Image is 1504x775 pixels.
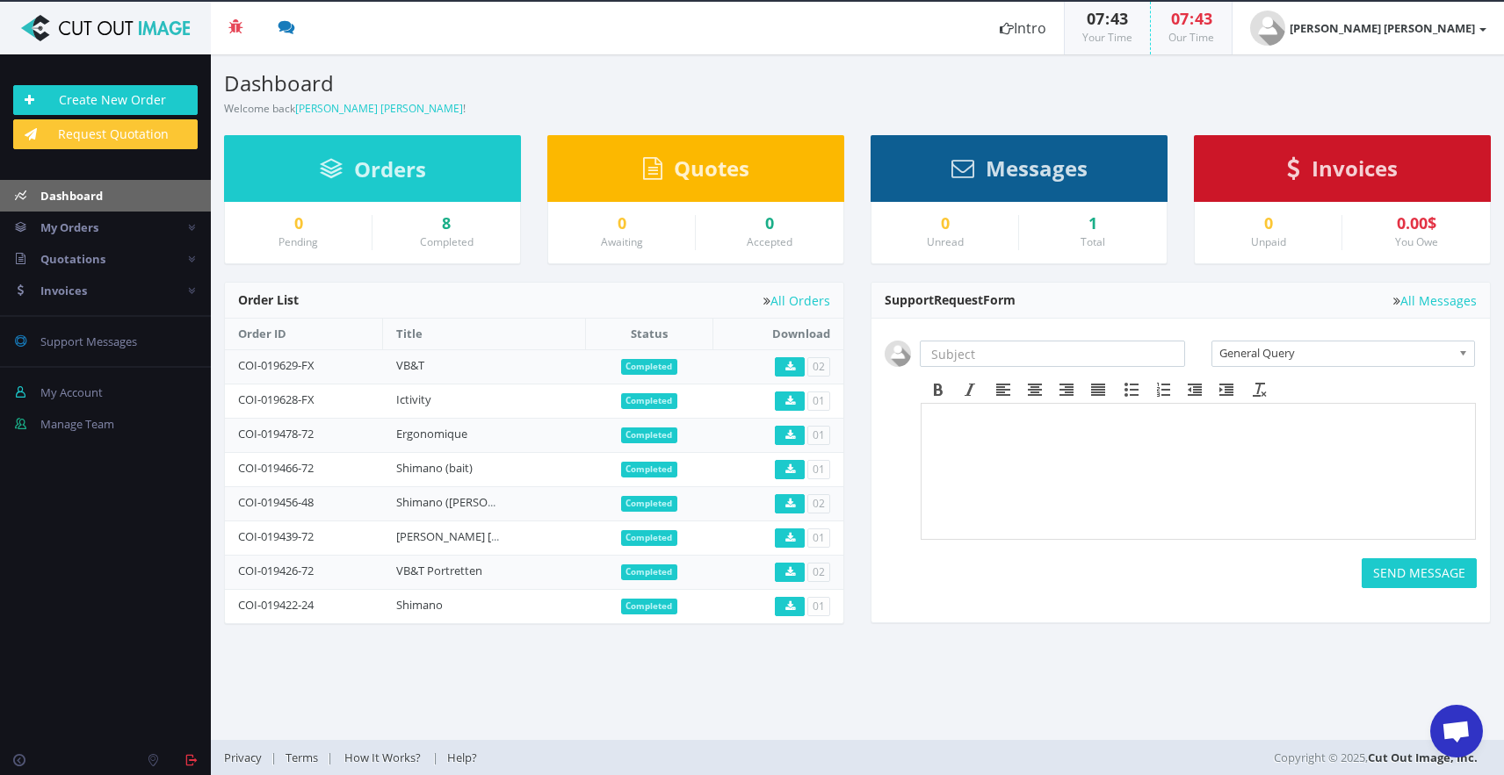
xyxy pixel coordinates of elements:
th: Order ID [225,319,383,349]
img: user_default.jpg [885,341,911,367]
span: Completed [621,427,678,443]
a: 8 [386,215,507,233]
img: Cut Out Image [13,15,198,41]
div: Bullet list [1116,378,1147,401]
span: Manage Team [40,416,114,432]
div: Align left [987,378,1019,401]
div: Numbered list [1147,378,1179,401]
small: You Owe [1395,234,1438,249]
small: Welcome back ! [224,101,466,116]
span: Messages [986,154,1088,183]
a: Request Quotation [13,119,198,149]
a: 0 [238,215,358,233]
div: Decrease indent [1179,378,1211,401]
a: COI-019466-72 [238,460,314,476]
img: user_default.jpg [1250,11,1285,46]
div: Italic [954,378,986,401]
a: Messages [951,164,1088,180]
div: 0.00$ [1356,215,1477,233]
div: Clear formatting [1244,378,1276,401]
a: 0 [709,215,830,233]
a: Shimano [396,597,443,613]
span: 43 [1195,8,1212,29]
span: Completed [621,393,678,409]
div: Align right [1051,378,1082,401]
span: Support Messages [40,334,137,349]
small: Unpaid [1251,234,1286,249]
span: Completed [621,530,678,546]
span: Invoices [40,283,87,298]
div: Increase indent [1211,378,1242,401]
span: Quotations [40,251,105,267]
span: My Orders [40,219,98,235]
a: Intro [982,2,1064,54]
small: Accepted [747,234,792,249]
span: 43 [1110,8,1128,29]
a: Shimano (bait) [396,460,473,476]
small: Completed [420,234,474,249]
button: SEND MESSAGE [1362,558,1477,588]
a: COI-019426-72 [238,563,314,578]
span: Completed [621,564,678,580]
small: Pending [278,234,318,249]
th: Status [585,319,712,349]
input: Subject [920,341,1185,367]
a: Open de chat [1430,705,1483,757]
span: My Account [40,384,103,400]
strong: [PERSON_NAME] [PERSON_NAME] [1290,20,1475,36]
a: Privacy [224,750,271,765]
a: Quotes [643,164,749,180]
small: Your Time [1082,30,1132,45]
a: Ergonomique [396,426,467,441]
small: Total [1081,234,1105,249]
span: Order List [238,291,299,308]
div: 1 [1032,215,1153,233]
a: Create New Order [13,85,198,115]
span: : [1104,8,1110,29]
div: 0 [885,215,1005,233]
a: Cut Out Image, Inc. [1368,750,1478,765]
a: 0 [1208,215,1328,233]
small: Unread [927,234,964,249]
a: COI-019478-72 [238,426,314,441]
small: Our Time [1168,30,1214,45]
a: VB&T Portretten [396,563,482,578]
span: Quotes [674,154,749,183]
span: Completed [621,599,678,614]
a: All Orders [763,294,830,307]
span: Dashboard [40,188,103,204]
a: COI-019629-FX [238,357,315,373]
div: Bold [922,378,954,401]
span: : [1189,8,1195,29]
h3: Dashboard [224,72,844,95]
a: [PERSON_NAME] [PERSON_NAME] [1233,2,1504,54]
div: | | | [224,740,1068,775]
a: COI-019456-48 [238,494,314,510]
small: Awaiting [601,234,643,249]
a: Terms [277,750,327,765]
span: Completed [621,462,678,477]
a: COI-019422-24 [238,597,314,613]
span: 07 [1171,8,1189,29]
iframe: Rich Text Area. Press ALT-F9 for menu. Press ALT-F10 for toolbar. Press ALT-0 for help [922,404,1475,539]
span: Invoices [1312,154,1398,183]
span: 07 [1087,8,1104,29]
th: Title [383,319,585,349]
div: Justify [1082,378,1114,401]
span: Orders [354,154,426,183]
a: [PERSON_NAME] [PERSON_NAME] [396,528,576,544]
a: COI-019439-72 [238,528,314,544]
a: 0 [561,215,682,233]
span: Completed [621,359,678,375]
a: [PERSON_NAME] [PERSON_NAME] [295,101,463,116]
a: Shimano ([PERSON_NAME]-brillen) [396,494,577,510]
th: Download [713,319,843,349]
a: VB&T [396,357,424,373]
span: Support Form [885,291,1016,308]
span: Completed [621,496,678,512]
span: General Query [1219,341,1451,364]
